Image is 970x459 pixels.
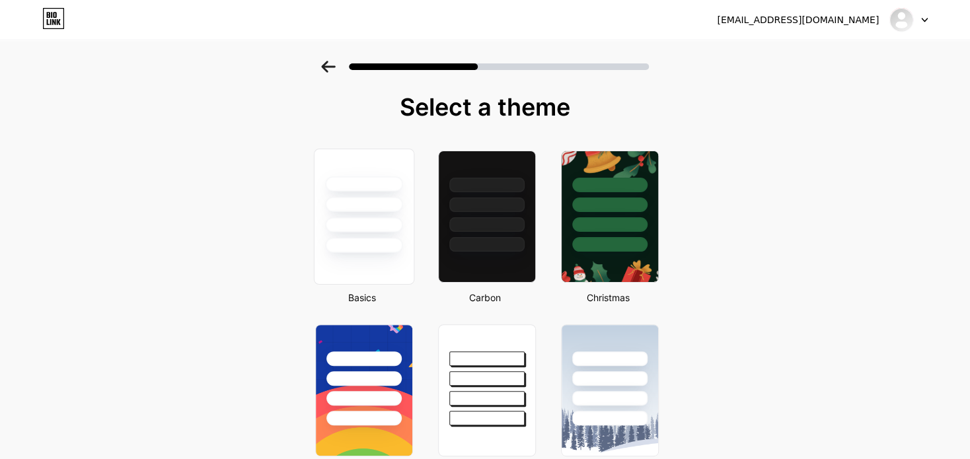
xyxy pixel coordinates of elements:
div: [EMAIL_ADDRESS][DOMAIN_NAME] [717,13,879,27]
div: Carbon [434,291,536,304]
div: Basics [311,291,413,304]
img: mwingames [889,7,914,32]
div: Christmas [557,291,659,304]
div: Select a theme [310,94,660,120]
